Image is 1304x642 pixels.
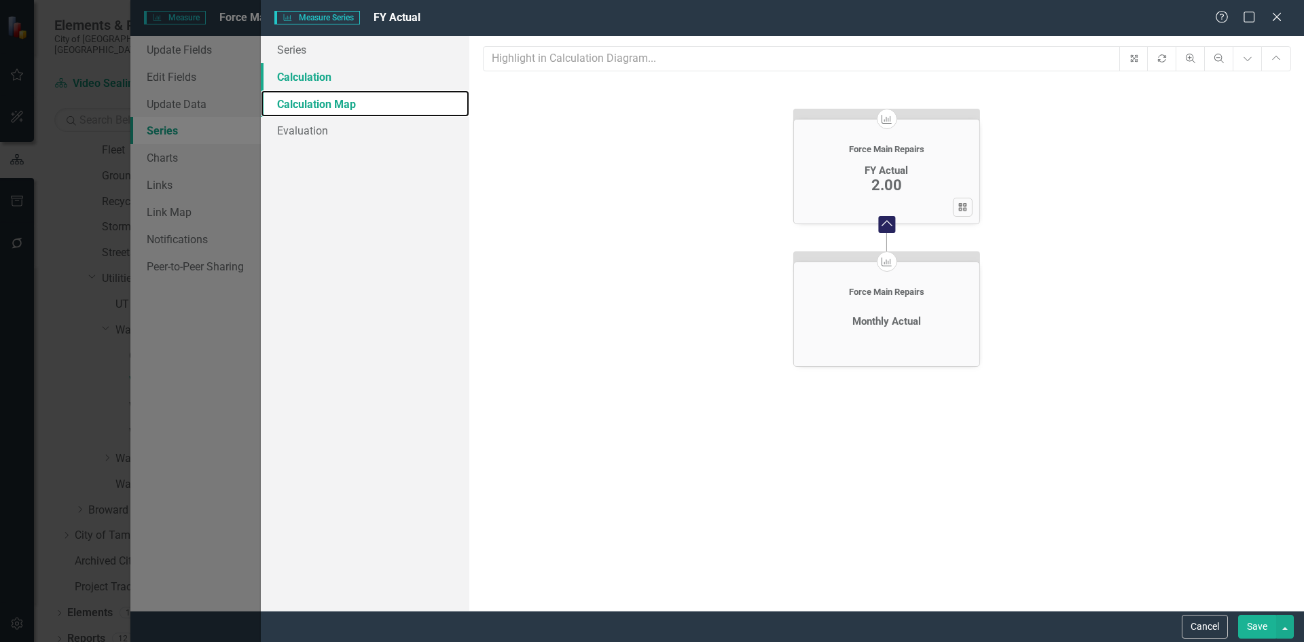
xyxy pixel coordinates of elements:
[261,36,469,63] a: Series
[862,164,912,176] a: FY Actual
[794,144,979,154] div: Force Main Repairs
[261,90,469,118] a: Calculation Map
[1182,615,1228,639] button: Cancel
[865,164,909,176] div: FY Actual
[1238,615,1276,639] button: Save
[794,287,979,297] div: Force Main Repairs
[374,11,420,24] span: FY Actual
[852,315,921,327] div: Monthly Actual
[849,315,924,327] a: Monthly Actual
[261,117,469,144] a: Evaluation
[483,46,1120,71] input: Highlight in Calculation Diagram...
[274,11,360,24] span: Measure Series
[871,176,902,193] div: 2.00
[261,63,469,90] a: Calculation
